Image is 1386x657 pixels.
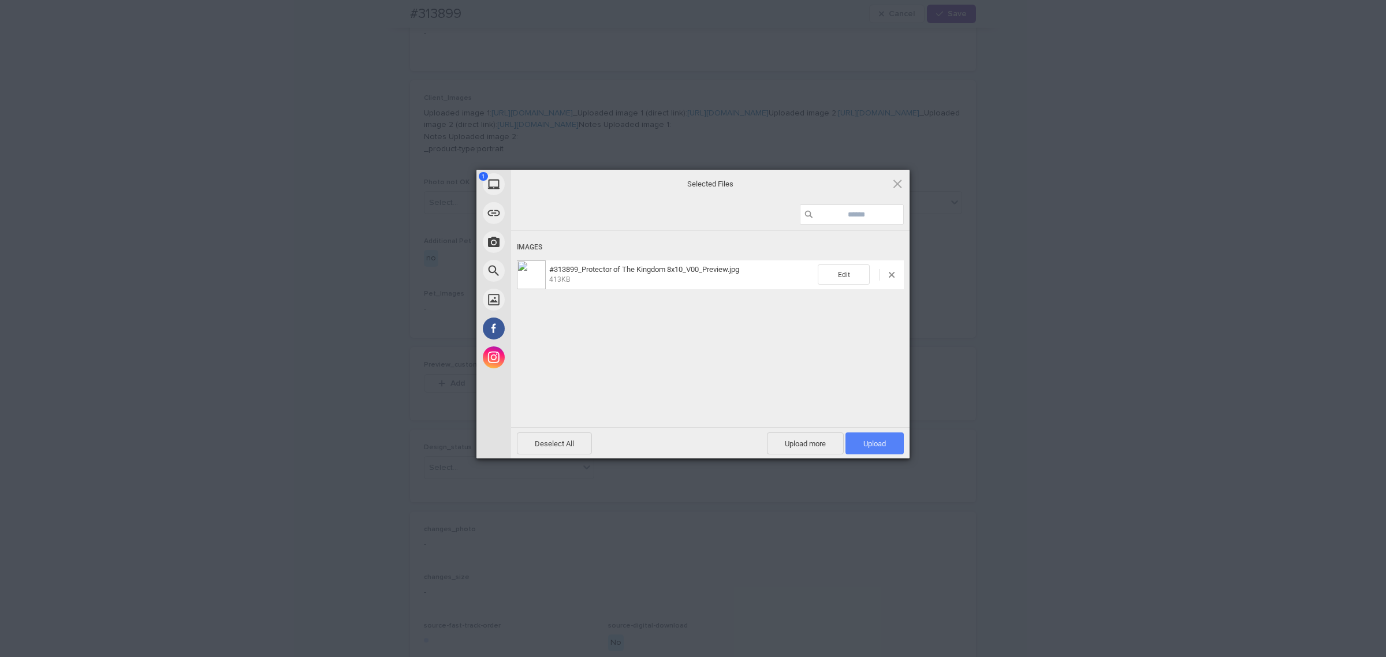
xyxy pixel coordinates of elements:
span: 413KB [549,275,570,283]
span: Deselect All [517,432,592,454]
div: Facebook [476,314,615,343]
span: Selected Files [595,179,826,189]
div: Instagram [476,343,615,372]
div: Take Photo [476,227,615,256]
span: Edit [818,264,870,285]
div: My Device [476,170,615,199]
div: Unsplash [476,285,615,314]
span: Upload [863,439,886,448]
span: Upload more [767,432,844,454]
div: Web Search [476,256,615,285]
span: Click here or hit ESC to close picker [891,177,904,190]
span: #313899_Protector of The Kingdom 8x10_V00_Preview.jpg [546,265,818,284]
span: 1 [479,172,488,181]
span: Upload [845,432,904,454]
div: Link (URL) [476,199,615,227]
img: bed13dab-fac6-4ec6-bf64-a03793080c23 [517,260,546,289]
div: Images [517,237,904,258]
span: #313899_Protector of The Kingdom 8x10_V00_Preview.jpg [549,265,739,274]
